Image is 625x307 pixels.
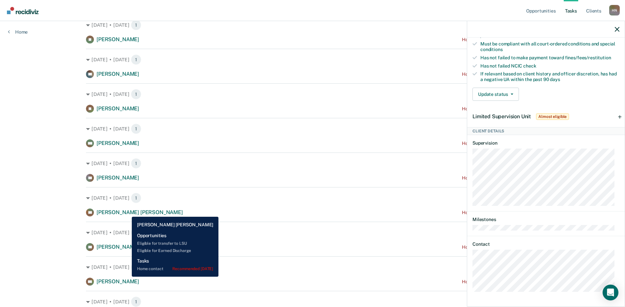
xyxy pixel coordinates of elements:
[462,279,539,285] div: Home contact recommended [DATE]
[97,105,139,112] span: [PERSON_NAME]
[86,54,539,65] div: [DATE] • [DATE]
[131,158,141,169] span: 1
[472,140,619,146] dt: Supervision
[467,127,625,135] div: Client Details
[462,37,539,42] div: Home contact recommended [DATE]
[7,7,39,14] img: Recidiviz
[603,285,618,300] div: Open Intercom Messenger
[97,209,183,215] span: [PERSON_NAME] [PERSON_NAME]
[472,217,619,222] dt: Milestones
[462,71,539,77] div: Home contact recommended [DATE]
[536,113,569,120] span: Almost eligible
[97,175,139,181] span: [PERSON_NAME]
[462,141,539,146] div: Home contact recommended [DATE]
[86,20,539,30] div: [DATE] • [DATE]
[523,63,536,69] span: check
[472,113,531,120] span: Limited Supervision Unit
[462,244,539,250] div: Home contact recommended [DATE]
[131,296,141,307] span: 1
[86,262,539,272] div: [DATE] • [DATE]
[462,106,539,112] div: Home contact recommended [DATE]
[86,296,539,307] div: [DATE] • [DATE]
[97,36,139,42] span: [PERSON_NAME]
[462,175,539,181] div: Home contact recommended [DATE]
[131,89,141,99] span: 1
[97,244,139,250] span: [PERSON_NAME]
[467,106,625,127] div: Limited Supervision UnitAlmost eligible
[550,77,560,82] span: days
[131,54,141,65] span: 1
[97,278,139,285] span: [PERSON_NAME]
[480,63,619,69] div: Has not failed NCIC
[480,55,619,61] div: Has not failed to make payment toward
[8,29,28,35] a: Home
[131,227,141,238] span: 1
[609,5,620,15] div: H N
[86,124,539,134] div: [DATE] • [DATE]
[131,193,141,203] span: 1
[480,71,619,82] div: If relevant based on client history and officer discretion, has had a negative UA within the past 90
[131,20,141,30] span: 1
[97,71,139,77] span: [PERSON_NAME]
[86,193,539,203] div: [DATE] • [DATE]
[86,158,539,169] div: [DATE] • [DATE]
[609,5,620,15] button: Profile dropdown button
[86,227,539,238] div: [DATE] • [DATE]
[480,47,503,52] span: conditions
[462,210,539,215] div: Home contact recommended [DATE]
[480,41,619,52] div: Must be compliant with all court-ordered conditions and special
[131,124,141,134] span: 1
[472,88,519,101] button: Update status
[472,241,619,247] dt: Contact
[565,55,611,60] span: fines/fees/restitution
[97,140,139,146] span: [PERSON_NAME]
[86,89,539,99] div: [DATE] • [DATE]
[131,262,141,272] span: 1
